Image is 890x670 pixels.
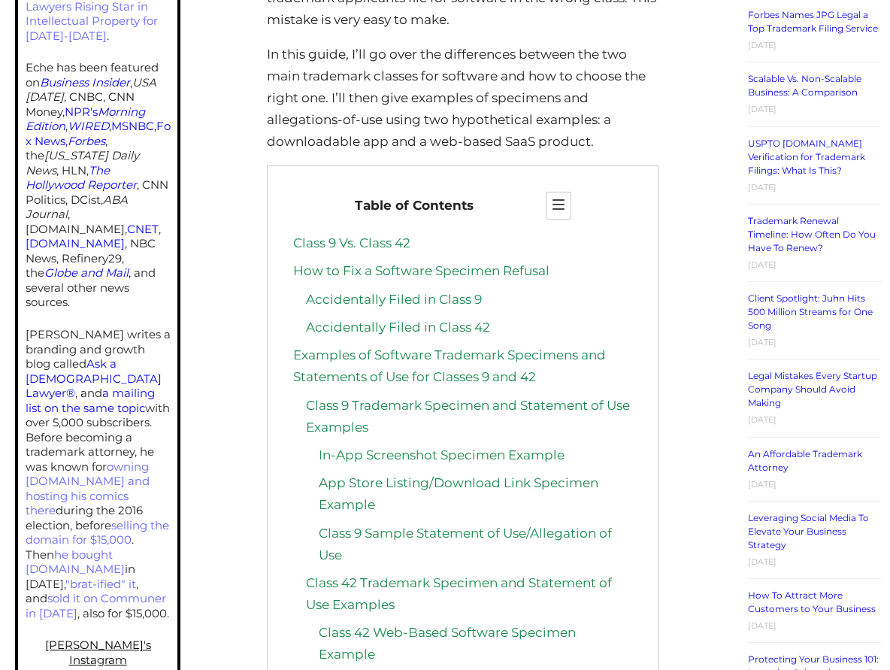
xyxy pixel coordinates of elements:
[111,119,154,133] a: MSNBC
[319,625,576,662] a: Class 42 Web-Based Software Specimen Example
[319,475,598,512] a: App Store Listing/Download Link Specimen Example
[748,620,776,631] time: [DATE]
[306,292,482,307] a: Accidentally Filed in Class 9
[355,195,474,217] span: Table of Contents
[26,547,125,577] a: he bought [DOMAIN_NAME]
[293,347,606,384] a: Examples of Software Trademark Specimens and Statements of Use for Classes 9 and 42
[40,75,130,89] a: Business Insider
[748,293,873,331] a: Client Spotlight: Juhn Hits 500 Million Streams for One Song
[26,105,145,134] em: Morning Edition
[748,479,776,490] time: [DATE]
[26,148,139,177] em: [US_STATE] Daily News
[68,119,109,133] a: WIRED
[306,398,630,435] a: Class 9 Trademark Specimen and Statement of Use Examples
[748,448,862,473] a: An Affordable Trademark Attorney
[26,518,169,547] a: selling the domain for $15,000
[26,459,150,518] a: owning [DOMAIN_NAME] and hosting his comics there
[748,259,776,270] time: [DATE]
[306,575,612,612] a: Class 42 Trademark Specimen and Statement of Use Examples
[319,526,612,562] a: Class 9 Sample Statement of Use/Allegation of Use
[319,447,565,462] a: In-App Screenshot Specimen Example
[293,235,410,250] a: Class 9 Vs. Class 42
[748,215,876,253] a: Trademark Renewal Timeline: How Often Do You Have To Renew?
[65,577,136,591] a: "brat-ified" it
[26,105,145,134] a: NPR'sMorning Edition
[748,182,776,193] time: [DATE]
[293,263,549,278] a: How to Fix a Software Specimen Refusal
[267,44,658,153] p: In this guide, I’ll go over the differences between the two main trademark classes for software a...
[306,320,490,335] a: Accidentally Filed in Class 42
[26,591,166,620] a: sold it on Communer in [DATE]
[26,163,137,193] a: The Hollywood Reporter
[748,512,869,550] a: Leveraging Social Media To Elevate Your Business Strategy
[26,386,155,415] a: a mailing list on the same topic
[68,134,105,148] a: Forbes
[26,193,128,222] em: ABA Journal
[748,337,776,347] time: [DATE]
[748,73,861,98] a: Scalable Vs. Non-Scalable Business: A Comparison
[748,556,776,567] time: [DATE]
[26,60,171,310] p: Eche has been featured on , , CNBC, CNN Money, , , , , the , HLN, , CNN Politics, DCist, , [DOMAI...
[748,370,877,408] a: Legal Mistakes Every Startup Company Should Avoid Making
[44,265,129,280] a: Globe and Mail
[748,414,776,425] time: [DATE]
[26,356,162,400] a: Ask a [DEMOGRAPHIC_DATA] Lawyer®
[26,75,156,105] em: USA [DATE]
[26,327,171,620] p: [PERSON_NAME] writes a branding and growth blog called , and with over 5,000 subscribers. Before ...
[748,104,776,114] time: [DATE]
[26,236,125,250] a: [DOMAIN_NAME]
[748,40,776,50] time: [DATE]
[45,638,151,667] a: [PERSON_NAME]'s Instagram
[748,9,878,34] a: Forbes Names JPG Legal a Top Trademark Filing Service
[748,590,876,614] a: How To Attract More Customers to Your Business
[26,119,171,148] a: Fox News,
[127,222,159,236] a: CNET
[748,138,865,176] a: USPTO [DOMAIN_NAME] Verification for Trademark Filings: What Is This?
